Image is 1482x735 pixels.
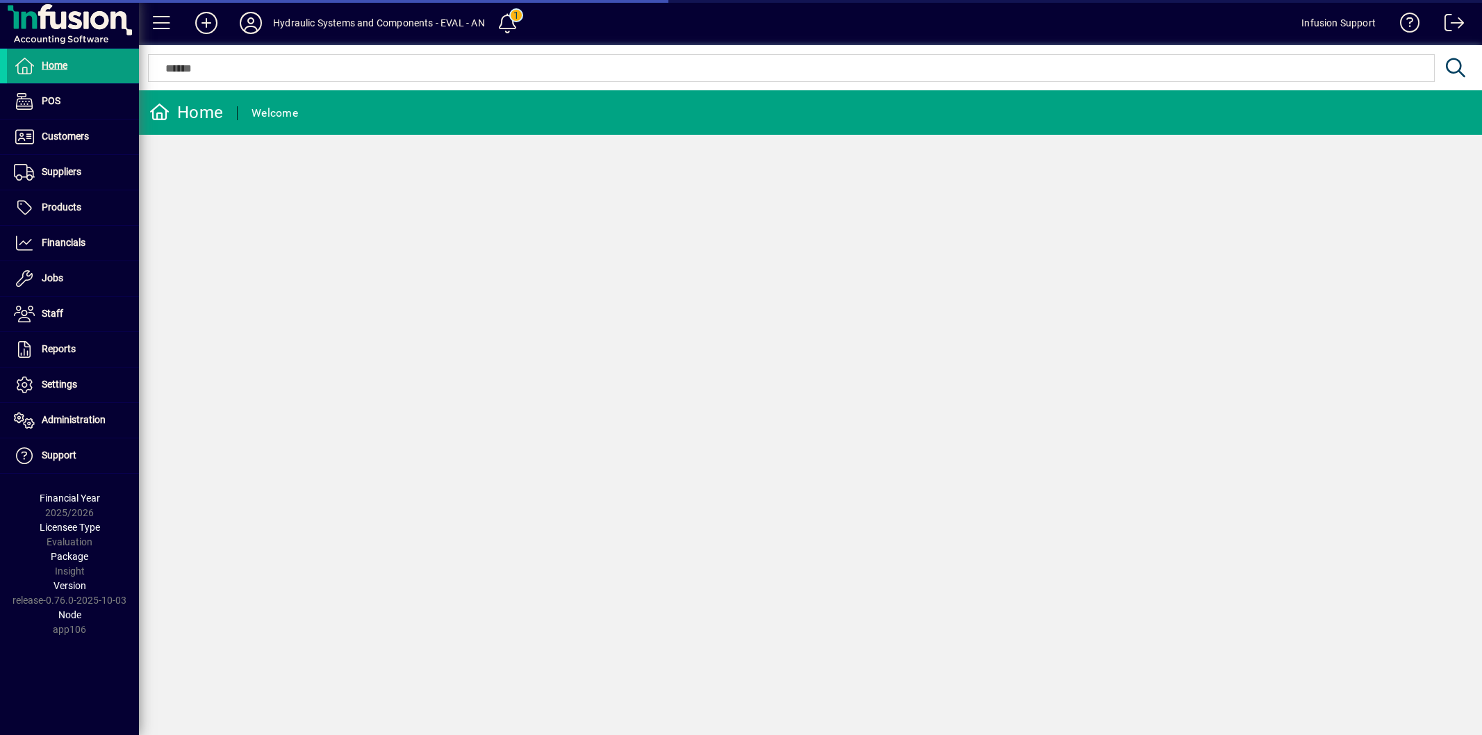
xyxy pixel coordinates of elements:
[7,261,139,296] a: Jobs
[273,12,485,34] div: Hydraulic Systems and Components - EVAL - AN
[42,379,77,390] span: Settings
[7,367,139,402] a: Settings
[42,95,60,106] span: POS
[42,166,81,177] span: Suppliers
[42,60,67,71] span: Home
[40,493,100,504] span: Financial Year
[184,10,229,35] button: Add
[42,131,89,142] span: Customers
[51,551,88,562] span: Package
[7,297,139,331] a: Staff
[7,438,139,473] a: Support
[1434,3,1465,48] a: Logout
[42,308,63,319] span: Staff
[42,414,106,425] span: Administration
[58,609,81,620] span: Node
[7,403,139,438] a: Administration
[42,449,76,461] span: Support
[7,190,139,225] a: Products
[42,272,63,283] span: Jobs
[149,101,223,124] div: Home
[42,201,81,213] span: Products
[1390,3,1420,48] a: Knowledge Base
[7,155,139,190] a: Suppliers
[40,522,100,533] span: Licensee Type
[42,237,85,248] span: Financials
[7,84,139,119] a: POS
[252,102,298,124] div: Welcome
[229,10,273,35] button: Profile
[42,343,76,354] span: Reports
[7,226,139,261] a: Financials
[7,119,139,154] a: Customers
[53,580,86,591] span: Version
[1301,12,1376,34] div: Infusion Support
[7,332,139,367] a: Reports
